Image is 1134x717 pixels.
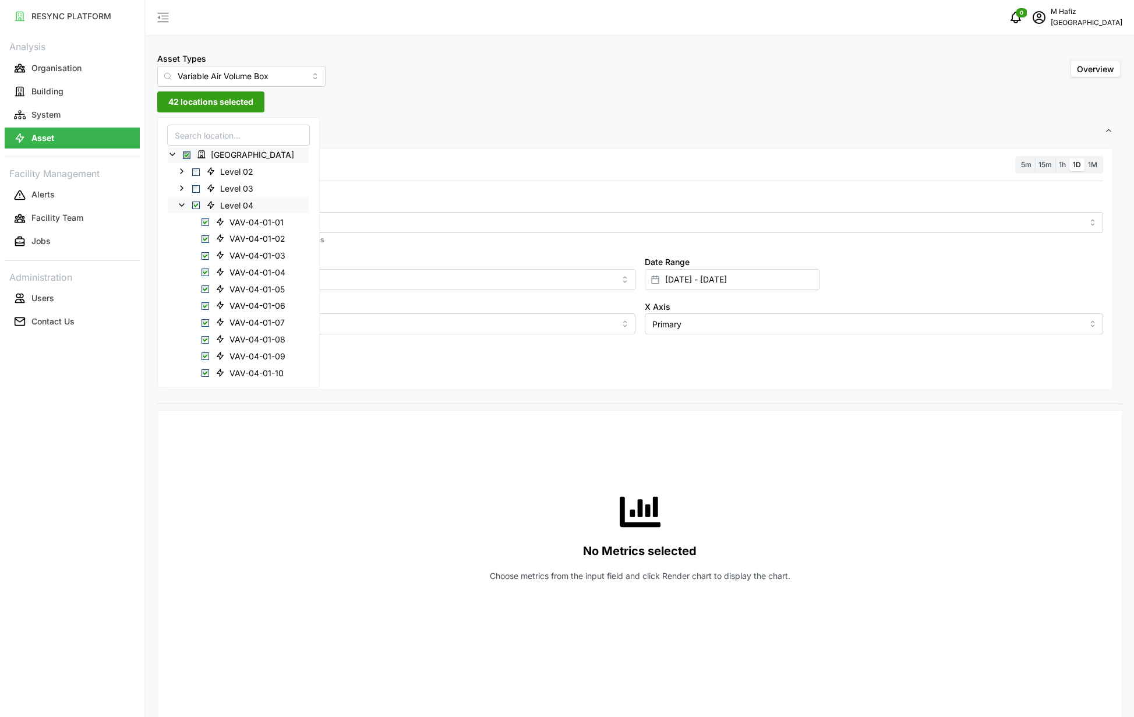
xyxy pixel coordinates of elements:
button: notifications [1004,6,1027,29]
div: Settings [157,146,1122,404]
span: Select Level 03 [192,185,200,192]
span: 5m [1021,160,1031,169]
p: Jobs [31,235,51,247]
span: 1h [1059,160,1066,169]
span: VAV-04-01-08 [229,334,285,345]
span: VAV-04-01-09 [211,349,294,363]
p: Choose metrics from the input field and click Render chart to display the chart. [490,570,790,582]
p: Contact Us [31,316,75,327]
button: Contact Us [5,311,140,332]
span: 0 [1020,9,1023,17]
span: Select VAV-04-01-04 [202,269,209,276]
p: Asset [31,132,54,144]
span: Level 02 [202,164,262,178]
label: Date Range [645,256,690,269]
label: Asset Types [157,52,206,65]
button: System [5,104,140,125]
span: VAV-04-01-04 [211,265,294,279]
span: Select VAV-04-01-06 [202,302,209,310]
span: Level 03 [202,181,262,195]
a: Building [5,80,140,103]
button: Users [5,288,140,309]
p: RESYNC PLATFORM [31,10,111,22]
label: X Axis [645,301,670,313]
span: Select VAV-04-01-03 [202,252,209,259]
span: VAV-04-01-03 [211,248,294,262]
span: 1D [1073,160,1081,169]
input: Select Y axis [176,313,635,334]
button: Asset [5,128,140,149]
span: VAV-04-01-10 [229,367,284,379]
span: Select VAV-04-01-02 [202,235,209,243]
p: Administration [5,268,140,285]
span: Select VAV-04-01-10 [202,369,209,377]
span: Select VAV-04-01-01 [202,218,209,226]
button: Alerts [5,185,140,206]
span: VAV-04-01-09 [229,351,285,362]
span: VAV-04-01-06 [229,300,285,312]
button: 42 locations selected [157,91,264,112]
span: [GEOGRAPHIC_DATA] [211,149,294,161]
span: VAV-04-01-10 [211,365,292,379]
p: Organisation [31,62,82,74]
input: Select X axis [645,313,1104,334]
p: Facility Management [5,164,140,181]
span: Select VAV-04-01-05 [202,285,209,293]
span: VAV-04-01-06 [211,298,294,312]
div: 42 locations selected [157,117,320,387]
span: Select VAV-04-01-09 [202,352,209,360]
span: Select VAV-04-01-07 [202,319,209,327]
span: VAV-04-01-05 [229,283,285,295]
span: VAV-04-01-01 [229,216,284,228]
p: Analysis [5,37,140,54]
span: Level 04 [202,198,262,212]
button: RESYNC PLATFORM [5,6,140,27]
p: [GEOGRAPHIC_DATA] [1051,17,1122,29]
a: Contact Us [5,310,140,333]
button: Settings [157,117,1122,146]
button: schedule [1027,6,1051,29]
input: Select metric [197,216,1083,228]
span: Level 04 [220,200,253,211]
span: Settings [167,117,1104,146]
p: Building [31,86,63,97]
span: Select VAV-04-01-08 [202,335,209,343]
a: Users [5,287,140,310]
span: 15m [1038,160,1052,169]
span: VAV-04-01-04 [229,267,285,278]
span: Level 03 [220,183,253,195]
a: Facility Team [5,207,140,230]
p: Facility Team [31,212,83,224]
span: Select Level 04 [192,202,200,209]
span: Level 02 [220,166,253,178]
a: Alerts [5,183,140,207]
span: Select Office Tower [183,151,190,159]
p: Alerts [31,189,55,200]
span: Office Tower [192,147,302,161]
span: 1M [1088,160,1097,169]
span: VAV-04-01-01 [211,214,292,228]
input: Select chart type [176,269,635,290]
p: M Hafiz [1051,6,1122,17]
span: VAV-04-01-07 [211,315,293,329]
span: VAV-04-01-05 [211,281,293,295]
a: System [5,103,140,126]
span: Overview [1077,64,1114,74]
button: Facility Team [5,208,140,229]
span: Select Level 02 [192,168,200,176]
span: VAV-04-01-02 [229,233,285,245]
p: Users [31,292,54,304]
span: VAV-04-01-08 [211,332,294,346]
span: 42 locations selected [168,92,253,112]
a: RESYNC PLATFORM [5,5,140,28]
p: System [31,109,61,121]
input: Search location... [167,125,310,146]
a: Jobs [5,230,140,253]
input: Select date range [645,269,819,290]
a: Organisation [5,56,140,80]
button: Jobs [5,231,140,252]
button: Organisation [5,58,140,79]
span: VAV-04-01-02 [211,231,294,245]
p: No Metrics selected [583,542,697,561]
button: Building [5,81,140,102]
